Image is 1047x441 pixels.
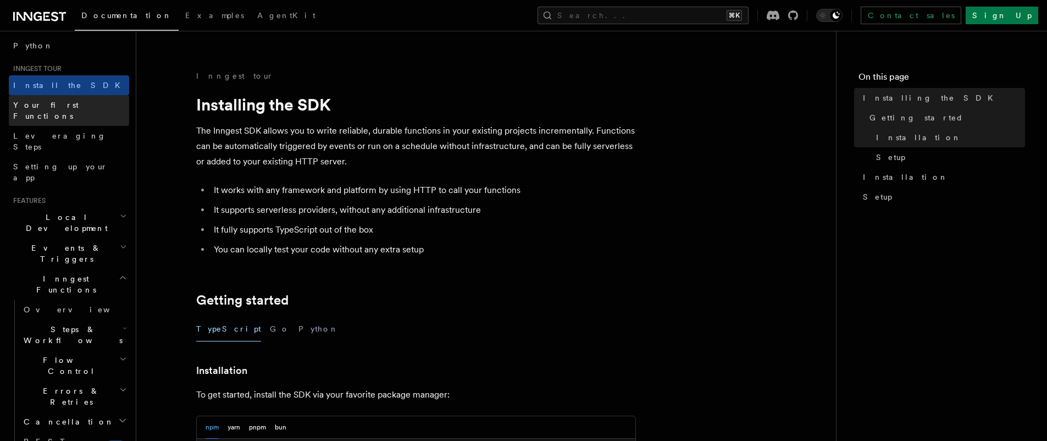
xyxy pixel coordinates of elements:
[196,317,261,341] button: TypeScript
[251,3,322,30] a: AgentKit
[249,416,266,439] button: pnpm
[858,167,1025,187] a: Installation
[9,95,129,126] a: Your first Functions
[858,187,1025,207] a: Setup
[270,317,290,341] button: Go
[858,70,1025,88] h4: On this page
[19,381,129,412] button: Errors & Retries
[9,75,129,95] a: Install the SDK
[210,202,636,218] li: It supports serverless providers, without any additional infrastructure
[9,269,129,300] button: Inngest Functions
[9,64,62,73] span: Inngest tour
[13,131,106,151] span: Leveraging Steps
[538,7,749,24] button: Search...⌘K
[81,11,172,20] span: Documentation
[75,3,179,31] a: Documentation
[865,108,1025,128] a: Getting started
[298,317,339,341] button: Python
[257,11,315,20] span: AgentKit
[858,88,1025,108] a: Installing the SDK
[19,324,123,346] span: Steps & Workflows
[185,11,244,20] span: Examples
[816,9,843,22] button: Toggle dark mode
[9,273,119,295] span: Inngest Functions
[196,70,273,81] a: Inngest tour
[869,112,963,123] span: Getting started
[210,183,636,198] li: It works with any framework and platform by using HTTP to call your functions
[196,95,636,114] h1: Installing the SDK
[727,10,742,21] kbd: ⌘K
[9,36,129,56] a: Python
[863,191,892,202] span: Setup
[872,128,1025,147] a: Installation
[19,416,114,427] span: Cancellation
[9,212,120,234] span: Local Development
[876,132,961,143] span: Installation
[9,196,46,205] span: Features
[13,41,53,50] span: Python
[9,238,129,269] button: Events & Triggers
[13,101,79,120] span: Your first Functions
[210,222,636,238] li: It fully supports TypeScript out of the box
[19,355,119,377] span: Flow Control
[9,242,120,264] span: Events & Triggers
[196,363,247,378] a: Installation
[966,7,1038,24] a: Sign Up
[210,242,636,257] li: You can locally test your code without any extra setup
[13,162,108,182] span: Setting up your app
[206,416,219,439] button: npm
[13,81,127,90] span: Install the SDK
[19,300,129,319] a: Overview
[872,147,1025,167] a: Setup
[228,416,240,439] button: yarn
[876,152,905,163] span: Setup
[196,387,636,403] p: To get started, install the SDK via your favorite package manager:
[196,123,636,169] p: The Inngest SDK allows you to write reliable, durable functions in your existing projects increme...
[9,207,129,238] button: Local Development
[19,350,129,381] button: Flow Control
[9,126,129,157] a: Leveraging Steps
[863,92,1000,103] span: Installing the SDK
[19,412,129,432] button: Cancellation
[179,3,251,30] a: Examples
[24,305,137,314] span: Overview
[863,172,948,183] span: Installation
[19,319,129,350] button: Steps & Workflows
[9,157,129,188] a: Setting up your app
[19,385,119,407] span: Errors & Retries
[861,7,961,24] a: Contact sales
[275,416,286,439] button: bun
[196,293,289,308] a: Getting started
